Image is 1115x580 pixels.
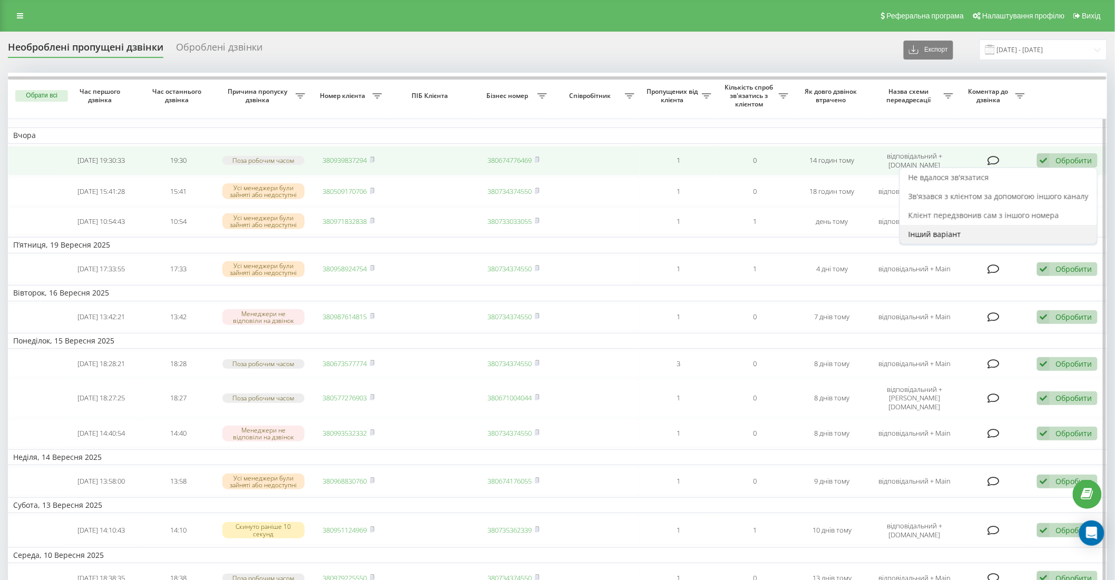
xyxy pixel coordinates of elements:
td: [DATE] 14:40:54 [63,419,140,447]
td: 0 [717,303,794,331]
a: 380734374550 [488,428,532,438]
td: Субота, 13 Вересня 2025 [8,497,1107,513]
div: Усі менеджери були зайняті або недоступні [222,183,305,199]
a: 380734374550 [488,264,532,273]
a: 380987614815 [323,312,367,321]
span: Пропущених від клієнта [645,87,702,104]
td: відповідальний + Main [871,255,958,283]
span: Бізнес номер [481,92,537,100]
div: Обробити [1055,393,1092,403]
a: 380951124969 [323,525,367,535]
td: день тому [794,208,871,235]
td: Неділя, 14 Вересня 2025 [8,449,1107,465]
div: Поза робочим часом [222,156,305,165]
span: Коментар до дзвінка [964,87,1015,104]
div: Обробити [1055,476,1092,486]
td: Вчора [8,127,1107,143]
a: 380671004044 [488,393,532,402]
a: 380734374550 [488,359,532,368]
td: 1 [717,208,794,235]
a: 380734374550 [488,312,532,321]
td: П’ятниця, 19 Вересня 2025 [8,237,1107,253]
td: 1 [640,515,717,545]
td: [DATE] 15:41:28 [63,178,140,205]
td: 18:27 [140,379,217,417]
a: 380735362339 [488,525,532,535]
td: 3 [640,351,717,377]
div: Менеджери не відповіли на дзвінок [222,309,305,325]
td: 8 днів тому [794,351,871,377]
td: 10 днів тому [794,515,871,545]
td: 0 [717,146,794,175]
a: 380734374550 [488,186,532,196]
td: 0 [717,351,794,377]
a: 380968830760 [323,476,367,486]
span: Реферальна програма [887,12,964,20]
div: Обробити [1055,428,1092,438]
button: Експорт [904,41,953,60]
a: 380673577774 [323,359,367,368]
td: 18:28 [140,351,217,377]
div: Необроблені пропущені дзвінки [8,42,163,58]
td: 1 [640,255,717,283]
td: [DATE] 13:58:00 [63,467,140,495]
span: Час останнього дзвінка [149,87,208,104]
div: Обробити [1055,525,1092,535]
div: Усі менеджери були зайняті або недоступні [222,213,305,229]
span: Номер клієнта [316,92,373,100]
div: Поза робочим часом [222,359,305,368]
td: відповідальний + Main [871,208,958,235]
td: 0 [717,178,794,205]
td: 0 [717,379,794,417]
td: 18 годин тому [794,178,871,205]
td: 0 [717,419,794,447]
button: Обрати всі [15,90,68,102]
div: Усі менеджери були зайняті або недоступні [222,474,305,489]
span: Кількість спроб зв'язатись з клієнтом [722,83,779,108]
td: 8 днів тому [794,419,871,447]
td: відповідальний + Main [871,351,958,377]
div: Поза робочим часом [222,394,305,402]
td: Вівторок, 16 Вересня 2025 [8,285,1107,301]
a: 380577276903 [323,393,367,402]
div: Обробити [1055,359,1092,369]
td: 8 днів тому [794,379,871,417]
span: Назва схеми переадресації [876,87,944,104]
td: 1 [640,303,717,331]
td: відповідальний + Main [871,303,958,331]
td: [DATE] 14:10:43 [63,515,140,545]
a: 380993532332 [323,428,367,438]
td: [DATE] 18:28:21 [63,351,140,377]
td: 1 [640,419,717,447]
td: [DATE] 17:33:55 [63,255,140,283]
div: Open Intercom Messenger [1079,520,1104,546]
div: Обробити [1055,155,1092,165]
td: 1 [640,178,717,205]
td: 7 днів тому [794,303,871,331]
td: відповідальний + Main [871,178,958,205]
td: відповідальний + ﻿[PERSON_NAME][DOMAIN_NAME] [871,379,958,417]
td: 13:42 [140,303,217,331]
span: Інший варіант [908,229,961,239]
td: відповідальний + ﻿[DOMAIN_NAME] [871,146,958,175]
a: 380674776469 [488,155,532,165]
a: 380971832838 [323,217,367,226]
span: Зв'язався з клієнтом за допомогою іншого каналу [908,191,1089,201]
span: Налаштування профілю [982,12,1064,20]
td: відповідальний + Main [871,419,958,447]
td: 14 годин тому [794,146,871,175]
td: 17:33 [140,255,217,283]
td: [DATE] 13:42:21 [63,303,140,331]
a: 380958924754 [323,264,367,273]
td: відповідальний + ﻿[DOMAIN_NAME] [871,515,958,545]
td: 1 [717,255,794,283]
td: 1 [717,515,794,545]
td: 1 [640,379,717,417]
td: Понеділок, 15 Вересня 2025 [8,333,1107,349]
span: Співробітник [557,92,625,100]
a: 380509170706 [323,186,367,196]
span: Не вдалося зв'язатися [908,172,989,182]
td: 14:10 [140,515,217,545]
a: 380939837294 [323,155,367,165]
span: Причина пропуску дзвінка [222,87,295,104]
